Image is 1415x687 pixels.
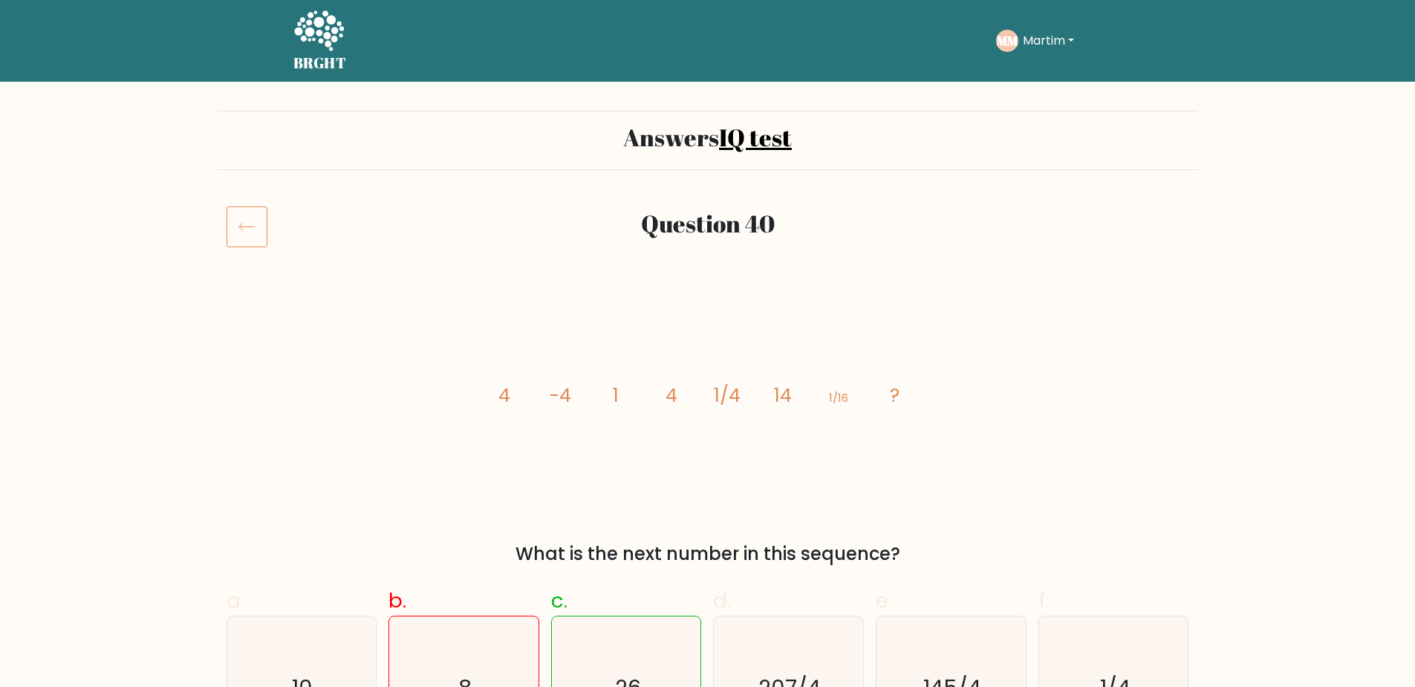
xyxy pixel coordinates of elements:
[498,382,510,408] tspan: 4
[829,390,848,406] tspan: 1/16
[1038,586,1049,615] span: f.
[774,382,792,408] tspan: 14
[876,586,892,615] span: e.
[293,54,347,72] h5: BRGHT
[666,382,677,408] tspan: 4
[549,382,570,408] tspan: -4
[388,586,406,615] span: b.
[227,123,1189,152] h2: Answers
[713,586,731,615] span: d.
[551,586,567,615] span: c.
[308,209,1107,238] h2: Question 40
[293,6,347,76] a: BRGHT
[719,121,792,153] a: IQ test
[997,32,1018,49] text: MM
[889,382,899,408] tspan: ?
[714,382,741,408] tspan: 1/4
[235,541,1180,567] div: What is the next number in this sequence?
[1018,31,1079,51] button: Martim
[613,382,619,408] tspan: 1
[227,586,244,615] span: a.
